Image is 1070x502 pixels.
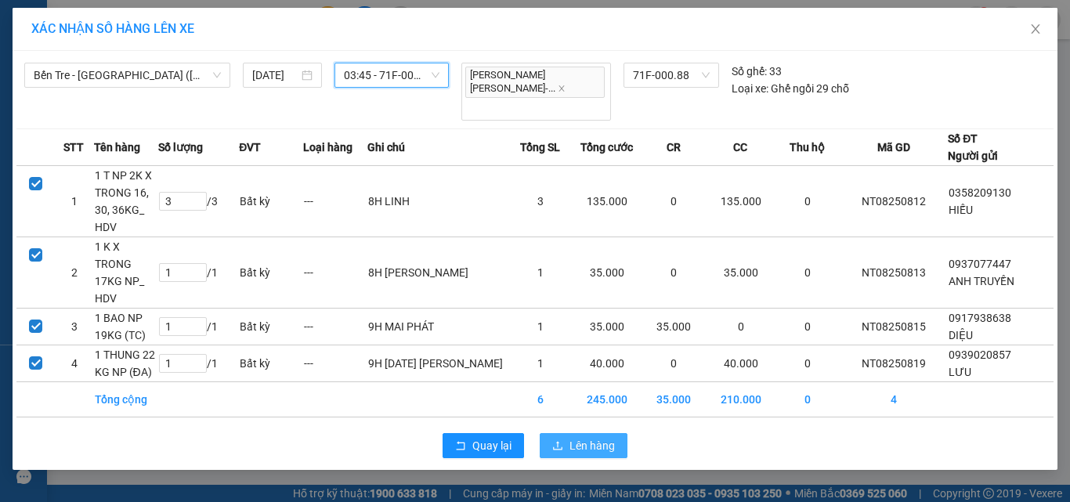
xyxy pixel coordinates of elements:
span: 0937077447 [949,258,1011,270]
span: ANH TRUYỀN [949,275,1014,287]
span: Tổng cước [580,139,633,156]
td: / 1 [158,345,239,381]
span: close [558,85,566,92]
td: / 1 [158,237,239,308]
span: Thu hộ [790,139,825,156]
td: 210.000 [706,381,775,417]
span: Ghi chú [367,139,405,156]
td: 1 [508,345,572,381]
td: 1 [508,308,572,345]
span: Increase Value [189,355,206,363]
td: 2 [55,237,93,308]
td: 0 [775,345,840,381]
td: / 1 [158,308,239,345]
td: NT08250812 [840,165,948,237]
td: 0 [642,345,706,381]
td: --- [303,308,367,345]
span: down [193,273,203,282]
td: 9H MAI PHÁT [367,308,508,345]
td: 0 [775,165,840,237]
span: Mã GD [877,139,910,156]
td: NT08250813 [840,237,948,308]
td: 6 [508,381,572,417]
td: 35.000 [573,308,642,345]
td: NT08250819 [840,345,948,381]
span: down [193,201,203,211]
div: 33 [732,63,782,80]
span: rollback [455,440,466,453]
span: Increase Value [189,193,206,201]
td: 135.000 [573,165,642,237]
td: 9H [DATE] [PERSON_NAME] [367,345,508,381]
span: [PERSON_NAME] [PERSON_NAME]-... [465,67,605,98]
span: close [1029,23,1042,35]
td: 1 BAO NP 19KG (TC) [94,308,158,345]
td: 35.000 [642,308,706,345]
span: Decrease Value [189,363,206,372]
td: 245.000 [573,381,642,417]
td: 1 THUNG 22 KG NP (ĐA) [94,345,158,381]
td: 4 [55,345,93,381]
span: Tên hàng [94,139,140,156]
td: 4 [840,381,948,417]
td: 0 [642,237,706,308]
td: 1 T NP 2K X TRONG 16, 30, 36KG_ HDV [94,165,158,237]
span: Increase Value [189,318,206,327]
span: up [193,318,203,327]
td: 3 [55,308,93,345]
td: 3 [508,165,572,237]
span: CC [733,139,747,156]
span: upload [552,440,563,453]
span: Tổng SL [520,139,560,156]
td: / 3 [158,165,239,237]
td: 35.000 [706,237,775,308]
td: --- [303,165,367,237]
span: Increase Value [189,264,206,273]
button: Close [1014,8,1057,52]
span: XÁC NHẬN SỐ HÀNG LÊN XE [31,21,194,36]
td: 0 [706,308,775,345]
button: rollbackQuay lại [443,433,524,458]
span: 0358209130 [949,186,1011,199]
span: LƯU [949,366,971,378]
td: --- [303,345,367,381]
span: DIỆU [949,329,973,341]
span: up [193,193,203,202]
span: down [193,327,203,336]
td: NT08250815 [840,308,948,345]
button: uploadLên hàng [540,433,627,458]
span: Loại xe: [732,80,768,97]
span: Loại hàng [303,139,352,156]
span: ĐVT [239,139,261,156]
span: Số ghế: [732,63,767,80]
span: 71F-000.88 [633,63,710,87]
td: Tổng cộng [94,381,158,417]
span: Decrease Value [189,273,206,281]
span: HIẾU [949,204,973,216]
td: 1 [508,237,572,308]
span: up [193,355,203,364]
td: 8H LINH [367,165,508,237]
td: 135.000 [706,165,775,237]
td: Bất kỳ [239,308,303,345]
span: 03:45 - 71F-000.88 [344,63,440,87]
td: 1 [55,165,93,237]
span: Lên hàng [569,437,615,454]
td: 40.000 [706,345,775,381]
td: Bất kỳ [239,345,303,381]
span: Bến Tre - Sài Gòn (CT) [34,63,221,87]
span: up [193,264,203,273]
div: Ghế ngồi 29 chỗ [732,80,849,97]
span: Decrease Value [189,201,206,210]
span: Quay lại [472,437,512,454]
span: 0939020857 [949,349,1011,361]
td: 35.000 [642,381,706,417]
td: Bất kỳ [239,237,303,308]
span: Số lượng [158,139,203,156]
td: 40.000 [573,345,642,381]
td: --- [303,237,367,308]
input: 12/08/2025 [252,67,298,84]
td: 1 K X TRONG 17KG NP_ HDV [94,237,158,308]
div: Số ĐT Người gửi [948,130,998,164]
span: Decrease Value [189,327,206,335]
